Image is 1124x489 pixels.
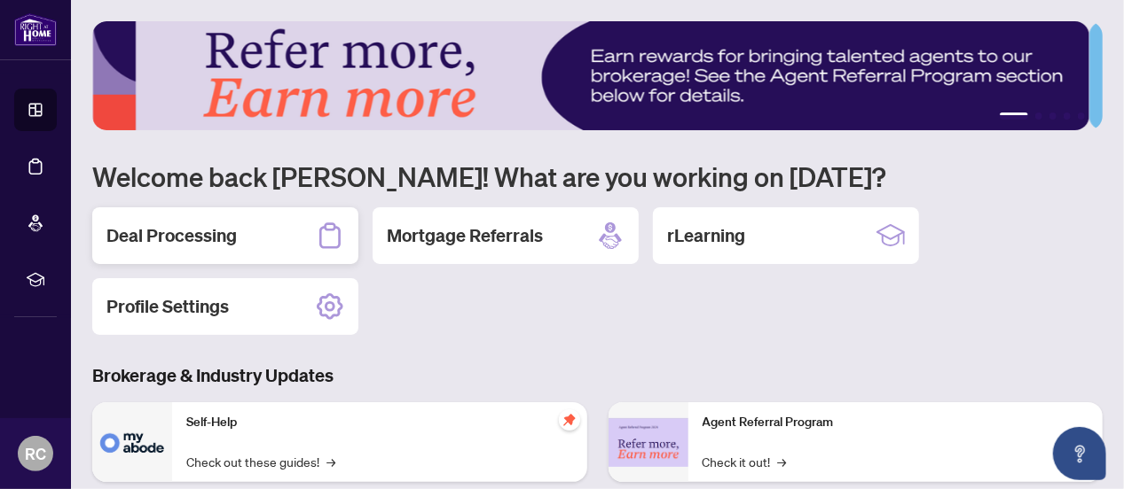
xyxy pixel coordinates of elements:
button: 5 [1078,113,1085,120]
button: 1 [1000,113,1028,120]
img: Self-Help [92,402,172,482]
span: → [326,452,335,471]
h2: Profile Settings [106,294,229,319]
h2: Deal Processing [106,223,237,248]
button: 3 [1049,113,1057,120]
img: Slide 0 [92,21,1089,130]
button: 4 [1064,113,1071,120]
p: Self-Help [186,413,573,432]
span: → [778,452,787,471]
button: Open asap [1053,427,1106,480]
img: Agent Referral Program [609,418,688,467]
p: Agent Referral Program [703,413,1089,432]
h2: rLearning [667,223,745,248]
a: Check it out!→ [703,452,787,471]
img: logo [14,13,57,46]
h2: Mortgage Referrals [387,223,543,248]
h3: Brokerage & Industry Updates [92,363,1103,388]
span: pushpin [559,409,580,431]
h1: Welcome back [PERSON_NAME]! What are you working on [DATE]? [92,159,1103,193]
button: 2 [1035,113,1042,120]
a: Check out these guides!→ [186,452,335,471]
span: RC [25,441,46,466]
